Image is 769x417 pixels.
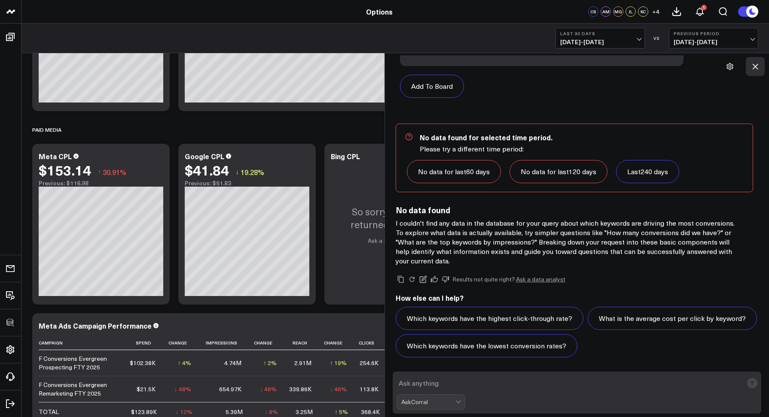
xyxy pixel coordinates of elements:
[649,36,665,41] div: VS
[555,28,645,48] button: Last 30 Days[DATE]-[DATE]
[516,276,565,282] a: Ask a data analyst
[360,359,378,367] div: 254.6K
[396,274,406,284] button: Copy
[125,336,163,350] th: Spend
[39,408,59,416] div: TOTAL
[249,336,284,350] th: Change
[174,385,191,393] div: ↓ 48%
[319,336,354,350] th: Change
[131,408,157,416] div: $123.89K
[224,359,241,367] div: 4.74M
[226,408,243,416] div: 5.39M
[235,166,239,178] span: ↓
[588,307,757,330] button: What is the average cost per click by keyword?
[39,381,117,398] div: F Conversions Evergreen Remarketing FTY 2025
[185,151,224,161] div: Google CPL
[265,408,278,416] div: ↓ 8%
[137,385,156,393] div: $21.5K
[407,160,501,183] a: No data for last60 days
[103,167,126,177] span: 30.91%
[185,180,309,187] div: Previous: $51.83
[674,39,754,45] span: [DATE] - [DATE]
[98,166,101,178] span: ↑
[294,359,311,367] div: 2.91M
[263,359,277,367] div: ↑ 2%
[199,336,249,350] th: Impressions
[650,6,661,17] button: +4
[560,39,640,45] span: [DATE] - [DATE]
[39,354,117,372] div: F Conversions Evergreen Prospecting FTY 2025
[626,6,636,17] div: JL
[333,205,453,231] p: So sorry. The query returned no results.
[401,399,455,405] div: AskCorral
[335,408,348,416] div: ↑ 5%
[669,28,758,48] button: Previous Period[DATE]-[DATE]
[396,218,739,266] p: I couldn't find any data in the database for your query about which keywords are driving the most...
[130,359,156,367] div: $102.38K
[178,359,191,367] div: ↑ 4%
[39,321,152,330] div: Meta Ads Campaign Performance
[396,205,739,215] h3: No data found
[613,6,623,17] div: MG
[32,120,61,139] div: Paid Media
[354,336,386,350] th: Clicks
[284,336,319,350] th: Reach
[701,5,707,10] div: 1
[588,6,598,17] div: CS
[219,385,241,393] div: 654.97K
[361,408,380,416] div: 368.4K
[360,385,378,393] div: 113.8K
[163,336,198,350] th: Change
[241,167,264,177] span: 19.28%
[396,334,577,357] button: Which keywords have the lowest conversion rates?
[560,31,640,36] b: Last 30 Days
[368,236,419,245] a: Ask a Data Analyst
[289,385,311,393] div: 339.86K
[330,359,347,367] div: ↑ 19%
[39,162,91,178] div: $153.14
[296,408,313,416] div: 3.25M
[331,151,360,161] div: Bing CPL
[510,160,607,183] a: No data for last120 days
[366,7,393,16] a: Options
[39,336,125,350] th: Campaign
[400,75,464,98] button: Add To Board
[616,160,679,183] a: Last240 days
[39,180,163,187] div: Previous: $116.98
[330,385,347,393] div: ↓ 46%
[420,133,744,142] p: No data found for selected time period.
[420,144,744,154] p: Please try a different time period:
[396,307,583,330] button: Which keywords have the highest click-through rate?
[39,151,72,161] div: Meta CPL
[674,31,754,36] b: Previous Period
[638,6,648,17] div: KC
[260,385,277,393] div: ↓ 48%
[601,6,611,17] div: AM
[452,275,515,283] span: Results not quite right?
[176,408,192,416] div: ↓ 12%
[652,9,659,15] span: + 4
[396,293,759,302] h2: How else can I help?
[185,162,229,178] div: $41.84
